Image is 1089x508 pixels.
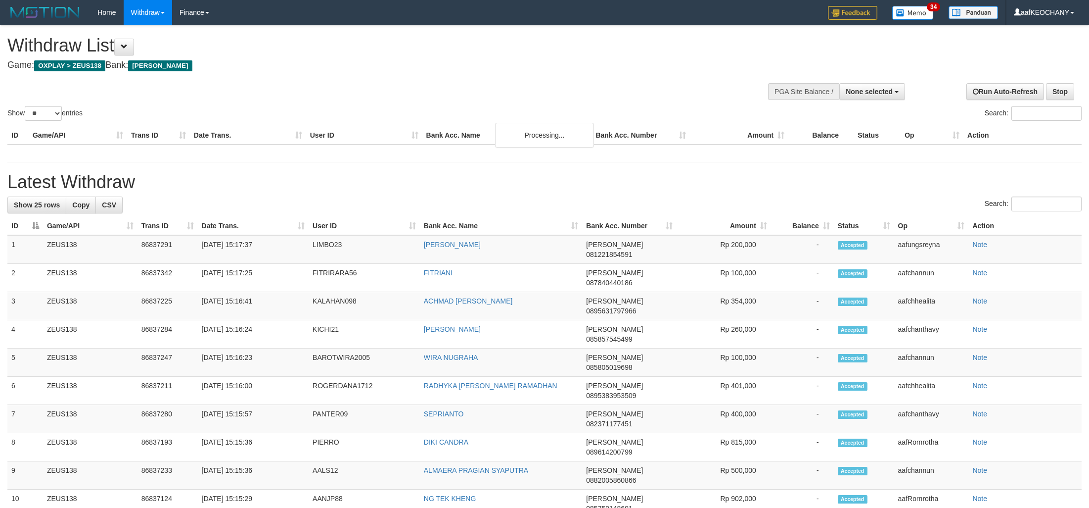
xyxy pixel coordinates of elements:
div: Processing... [495,123,594,148]
td: [DATE] 15:16:24 [198,320,309,349]
span: [PERSON_NAME] [586,466,643,474]
th: Bank Acc. Name: activate to sort column ascending [420,217,583,235]
td: aafchannun [894,264,969,292]
td: Rp 815,000 [677,433,771,461]
th: Status: activate to sort column ascending [834,217,894,235]
a: CSV [95,197,123,213]
td: 5 [7,349,43,377]
td: 1 [7,235,43,264]
td: 86837225 [137,292,198,320]
div: PGA Site Balance / [768,83,839,100]
td: 86837280 [137,405,198,433]
a: DIKI CANDRA [424,438,468,446]
th: User ID: activate to sort column ascending [309,217,420,235]
span: [PERSON_NAME] [586,410,643,418]
span: Copy 085805019698 to clipboard [586,363,632,371]
span: [PERSON_NAME] [128,60,192,71]
td: AALS12 [309,461,420,490]
td: PANTER09 [309,405,420,433]
a: Note [972,241,987,249]
th: Game/API [29,126,127,145]
td: 3 [7,292,43,320]
span: 34 [927,2,940,11]
th: Balance: activate to sort column ascending [771,217,834,235]
td: Rp 401,000 [677,377,771,405]
td: - [771,235,834,264]
td: Rp 100,000 [677,264,771,292]
td: [DATE] 15:15:36 [198,461,309,490]
td: aafchannun [894,461,969,490]
select: Showentries [25,106,62,121]
th: Game/API: activate to sort column ascending [43,217,137,235]
td: 86837193 [137,433,198,461]
td: aafungsreyna [894,235,969,264]
td: [DATE] 15:16:00 [198,377,309,405]
td: 8 [7,433,43,461]
a: [PERSON_NAME] [424,241,481,249]
td: aafchhealita [894,292,969,320]
span: [PERSON_NAME] [586,438,643,446]
a: RADHYKA [PERSON_NAME] RAMADHAN [424,382,557,390]
td: Rp 400,000 [677,405,771,433]
td: ZEUS138 [43,264,137,292]
td: 6 [7,377,43,405]
td: ZEUS138 [43,292,137,320]
td: 7 [7,405,43,433]
span: Copy 0882005860866 to clipboard [586,476,636,484]
span: OXPLAY > ZEUS138 [34,60,105,71]
span: [PERSON_NAME] [586,495,643,503]
th: Action [968,217,1082,235]
td: 86837284 [137,320,198,349]
a: Stop [1046,83,1074,100]
td: [DATE] 15:15:36 [198,433,309,461]
td: KICHI21 [309,320,420,349]
span: Copy [72,201,90,209]
span: [PERSON_NAME] [586,241,643,249]
td: 86837247 [137,349,198,377]
td: aafchannun [894,349,969,377]
th: Bank Acc. Number: activate to sort column ascending [582,217,677,235]
span: Accepted [838,326,867,334]
span: Accepted [838,269,867,278]
td: BAROTWIRA2005 [309,349,420,377]
a: ALMAERA PRAGIAN SYAPUTRA [424,466,528,474]
th: Bank Acc. Number [591,126,690,145]
td: aafchanthavy [894,320,969,349]
td: 9 [7,461,43,490]
span: [PERSON_NAME] [586,382,643,390]
label: Show entries [7,106,83,121]
td: [DATE] 15:16:41 [198,292,309,320]
span: [PERSON_NAME] [586,325,643,333]
h4: Game: Bank: [7,60,716,70]
h1: Latest Withdraw [7,172,1082,192]
td: - [771,264,834,292]
td: [DATE] 15:15:57 [198,405,309,433]
span: CSV [102,201,116,209]
td: aafchanthavy [894,405,969,433]
span: [PERSON_NAME] [586,297,643,305]
button: None selected [839,83,905,100]
span: Copy 081221854591 to clipboard [586,251,632,258]
td: ZEUS138 [43,405,137,433]
span: Accepted [838,467,867,475]
th: Op: activate to sort column ascending [894,217,969,235]
a: SEPRIANTO [424,410,464,418]
a: NG TEK KHENG [424,495,476,503]
span: Copy 082371177451 to clipboard [586,420,632,428]
th: Date Trans.: activate to sort column ascending [198,217,309,235]
td: Rp 354,000 [677,292,771,320]
label: Search: [985,197,1082,211]
td: ZEUS138 [43,235,137,264]
a: Note [972,438,987,446]
td: - [771,461,834,490]
span: Copy 089614200799 to clipboard [586,448,632,456]
td: - [771,292,834,320]
th: Date Trans. [190,126,306,145]
td: - [771,377,834,405]
td: aafRornrotha [894,433,969,461]
td: KALAHAN098 [309,292,420,320]
th: ID [7,126,29,145]
td: [DATE] 15:17:37 [198,235,309,264]
a: Note [972,382,987,390]
th: Op [901,126,963,145]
